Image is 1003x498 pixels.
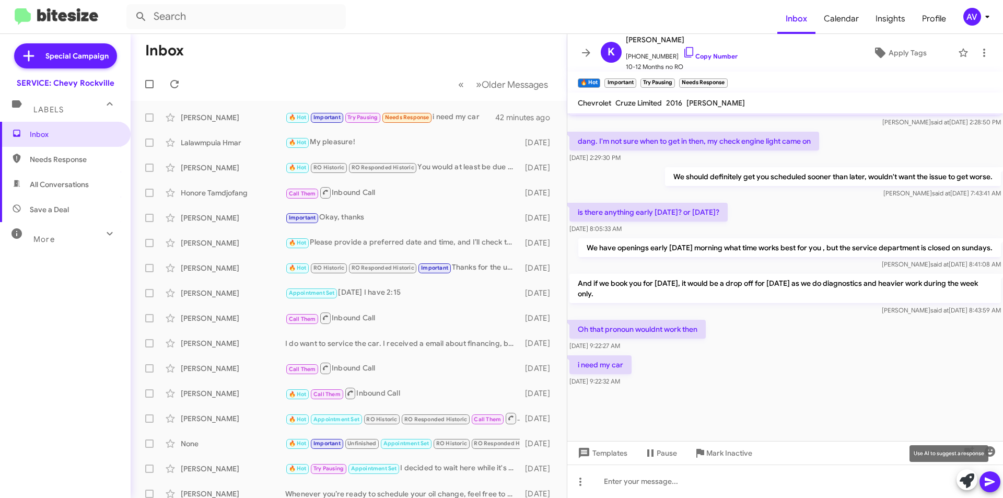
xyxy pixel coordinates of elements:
div: 42 minutes ago [496,112,558,123]
span: Mark Inactive [706,444,752,462]
span: 🔥 Hot [289,465,307,472]
div: Inbound Call [285,412,520,425]
span: Appointment Set [351,465,397,472]
p: i need my car [569,355,632,374]
span: 🔥 Hot [289,239,307,246]
div: [DATE] [520,438,558,449]
span: said at [930,306,949,314]
p: We have openings early [DATE] morning what time works best for you , but the service department i... [578,238,1001,257]
div: [PERSON_NAME] [181,263,285,273]
small: Try Pausing [640,78,675,88]
span: RO Responded Historic [474,440,537,447]
div: Honore Tamdjofang [181,188,285,198]
span: [PERSON_NAME] [DATE] 2:28:50 PM [882,118,1001,126]
div: Inbound Call [285,362,520,375]
span: Templates [576,444,627,462]
span: Call Them [289,366,316,373]
span: [DATE] 9:22:27 AM [569,342,620,350]
span: RO Historic [366,416,397,423]
div: Please provide a preferred date and time, and I’ll check the availability for your service appoin... [285,237,520,249]
button: Next [470,74,554,95]
div: [DATE] [520,338,558,349]
span: Appointment Set [383,440,429,447]
span: Older Messages [482,79,548,90]
small: Important [604,78,636,88]
div: Lalawmpuia Hmar [181,137,285,148]
div: Inbound Call [285,387,520,400]
span: Labels [33,105,64,114]
div: i need my car [285,111,496,123]
span: 🔥 Hot [289,264,307,271]
div: Inbound Call [285,311,520,325]
div: [PERSON_NAME] [181,238,285,248]
span: [PERSON_NAME] [DATE] 8:43:59 AM [882,306,1001,314]
a: Calendar [815,4,867,34]
span: K [608,44,615,61]
a: Profile [914,4,954,34]
div: [DATE] [520,213,558,223]
span: [PERSON_NAME] [626,33,738,46]
span: RO Historic [436,440,467,447]
p: We should definitely get you scheduled sooner than later, wouldn't want the issue to get worse. [665,167,1001,186]
span: [PHONE_NUMBER] [626,46,738,62]
div: [PERSON_NAME] [181,112,285,123]
div: [PERSON_NAME] [181,388,285,399]
div: [DATE] [520,413,558,424]
div: [DATE] [520,313,558,323]
div: [PERSON_NAME] [181,163,285,173]
span: Call Them [313,391,341,398]
div: [DATE] [520,238,558,248]
span: « [458,78,464,91]
span: [DATE] 2:29:30 PM [569,154,621,161]
div: [DATE] [520,363,558,374]
div: [DATE] [520,464,558,474]
span: Chevrolet [578,98,611,108]
span: [PERSON_NAME] [DATE] 7:43:41 AM [883,189,1001,197]
span: Save a Deal [30,204,69,215]
span: 🔥 Hot [289,139,307,146]
span: Cruze Limited [615,98,662,108]
div: [DATE] [520,263,558,273]
nav: Page navigation example [452,74,554,95]
span: 🔥 Hot [289,391,307,398]
span: Appointment Set [289,289,335,296]
span: Try Pausing [313,465,344,472]
div: Okay, thanks [285,212,520,224]
span: RO Historic [313,264,344,271]
span: Needs Response [385,114,429,121]
span: Try Pausing [347,114,378,121]
div: You would at least be due for the tire rotation and multi-point inspection. Is there a particular... [285,161,520,173]
button: AV [954,8,992,26]
div: [PERSON_NAME] [181,288,285,298]
p: And if we book you for [DATE], it would be a drop off for [DATE] as we do diagnostics and heavier... [569,274,1001,303]
div: Given that information, I wouldn't say to replace the cabin air filter. We last did that 3.[DATE]... [285,437,520,449]
div: [DATE] [520,188,558,198]
button: Mark Inactive [685,444,761,462]
p: dang. I'm not sure when to get in then, my check engine light came on [569,132,819,150]
a: Special Campaign [14,43,117,68]
span: [DATE] 8:05:33 AM [569,225,622,233]
button: Apply Tags [846,43,953,62]
span: 10-12 Months no RO [626,62,738,72]
span: said at [932,189,950,197]
div: [DATE] I have 2:15 [285,287,520,299]
div: My pleasure! [285,136,520,148]
a: Copy Number [683,52,738,60]
span: Call Them [289,316,316,322]
span: Important [313,440,341,447]
span: RO Responded Historic [352,264,414,271]
span: [PERSON_NAME] [DATE] 8:41:08 AM [882,260,1001,268]
span: Inbox [30,129,119,140]
small: Needs Response [679,78,727,88]
p: is there anything early [DATE]? or [DATE]? [569,203,728,222]
div: [PERSON_NAME] [181,213,285,223]
span: 🔥 Hot [289,440,307,447]
span: RO Responded Historic [352,164,414,171]
span: said at [930,260,949,268]
span: Call Them [474,416,501,423]
span: » [476,78,482,91]
div: SERVICE: Chevy Rockville [17,78,114,88]
span: RO Responded Historic [404,416,467,423]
